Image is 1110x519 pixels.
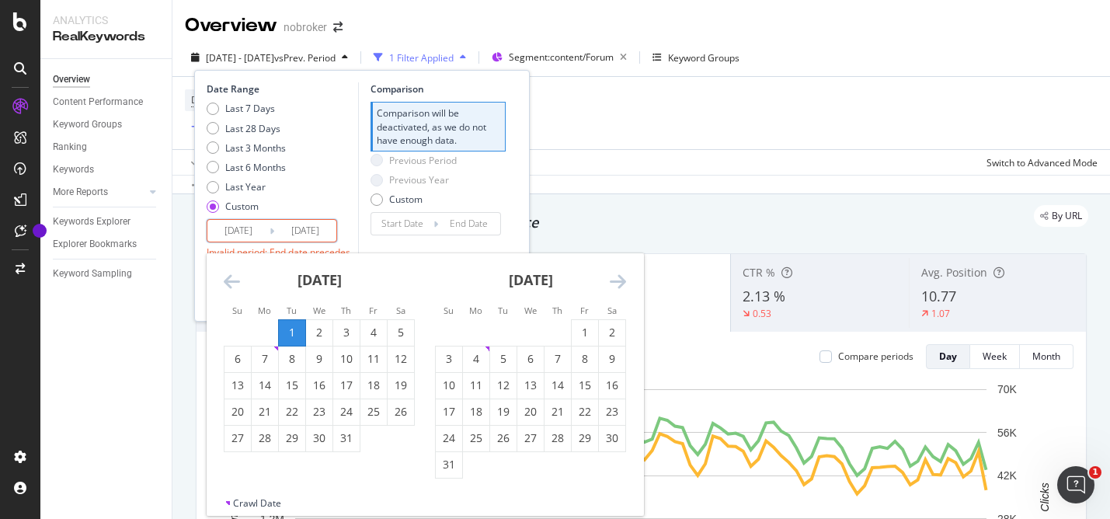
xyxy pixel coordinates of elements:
a: Explorer Bookmarks [53,236,161,253]
td: Choose Friday, July 4, 2025 as your check-out date. It’s available. [360,319,388,346]
div: 1 [572,325,598,340]
div: 21 [545,404,571,420]
td: Choose Saturday, July 5, 2025 as your check-out date. It’s available. [388,319,415,346]
div: Previous Period [389,154,457,167]
div: 3 [436,351,462,367]
td: Choose Tuesday, August 19, 2025 as your check-out date. It’s available. [490,399,517,425]
div: 18 [360,378,387,393]
div: 1 [279,325,305,340]
div: Previous Year [371,173,457,186]
a: Content Performance [53,94,161,110]
td: Choose Friday, July 11, 2025 as your check-out date. It’s available. [360,346,388,372]
strong: [DATE] [298,270,342,289]
small: Th [341,305,351,316]
div: 1.07 [931,307,950,320]
div: Day [939,350,957,363]
td: Choose Saturday, July 12, 2025 as your check-out date. It’s available. [388,346,415,372]
div: 5 [490,351,517,367]
div: Crawl Date [233,496,281,510]
div: Ranking [53,139,87,155]
div: 29 [572,430,598,446]
text: 42K [997,469,1018,482]
button: Switch to Advanced Mode [980,150,1098,175]
td: Choose Saturday, July 19, 2025 as your check-out date. It’s available. [388,372,415,399]
td: Choose Thursday, August 21, 2025 as your check-out date. It’s available. [545,399,572,425]
div: Comparison will be deactivated, as we do not have enough data. [371,102,506,151]
td: Choose Saturday, August 9, 2025 as your check-out date. It’s available. [599,346,626,372]
div: 2 [599,325,625,340]
div: 0.53 [753,307,771,320]
td: Choose Sunday, July 13, 2025 as your check-out date. It’s available. [224,372,252,399]
td: Choose Sunday, July 6, 2025 as your check-out date. It’s available. [224,346,252,372]
small: Tu [498,305,508,316]
div: 20 [224,404,251,420]
div: Overview [53,71,90,88]
div: Keywords Explorer [53,214,130,230]
div: Tooltip anchor [33,224,47,238]
td: Choose Thursday, July 31, 2025 as your check-out date. It’s available. [333,425,360,451]
div: Explorer Bookmarks [53,236,137,253]
div: 14 [252,378,278,393]
div: RealKeywords [53,28,159,46]
div: Keyword Sampling [53,266,132,282]
div: Overview [185,12,277,39]
div: 5 [388,325,414,340]
div: Custom [207,200,286,213]
button: Week [970,344,1020,369]
div: 12 [388,351,414,367]
span: 10.77 [921,287,956,305]
div: Switch to Advanced Mode [986,156,1098,169]
td: Choose Saturday, July 26, 2025 as your check-out date. It’s available. [388,399,415,425]
small: Sa [396,305,405,316]
a: Keywords [53,162,161,178]
td: Choose Tuesday, August 5, 2025 as your check-out date. It’s available. [490,346,517,372]
div: 14 [545,378,571,393]
td: Choose Monday, August 18, 2025 as your check-out date. It’s available. [463,399,490,425]
td: Choose Thursday, August 7, 2025 as your check-out date. It’s available. [545,346,572,372]
td: Choose Monday, July 7, 2025 as your check-out date. It’s available. [252,346,279,372]
div: 24 [436,430,462,446]
td: Selected as start date. Tuesday, July 1, 2025 [279,319,306,346]
div: 23 [599,404,625,420]
button: [DATE] - [DATE]vsPrev. Period [185,45,354,70]
text: 56K [997,427,1018,439]
div: 30 [306,430,332,446]
td: Choose Thursday, July 10, 2025 as your check-out date. It’s available. [333,346,360,372]
button: Day [926,344,970,369]
div: 7 [545,351,571,367]
div: 18 [463,404,489,420]
td: Choose Wednesday, July 23, 2025 as your check-out date. It’s available. [306,399,333,425]
div: 12 [490,378,517,393]
div: Compare periods [838,350,913,363]
td: Choose Sunday, August 24, 2025 as your check-out date. It’s available. [436,425,463,451]
div: 15 [279,378,305,393]
td: Choose Sunday, August 31, 2025 as your check-out date. It’s available. [436,451,463,478]
td: Choose Tuesday, August 12, 2025 as your check-out date. It’s available. [490,372,517,399]
small: Fr [580,305,589,316]
button: 1 Filter Applied [367,45,472,70]
small: Su [232,305,242,316]
div: 17 [333,378,360,393]
td: Choose Monday, August 4, 2025 as your check-out date. It’s available. [463,346,490,372]
div: 31 [333,430,360,446]
div: 31 [436,457,462,472]
small: We [524,305,537,316]
div: 7 [252,351,278,367]
td: Choose Friday, August 22, 2025 as your check-out date. It’s available. [572,399,599,425]
td: Choose Saturday, August 23, 2025 as your check-out date. It’s available. [599,399,626,425]
div: 10 [333,351,360,367]
td: Choose Friday, August 15, 2025 as your check-out date. It’s available. [572,372,599,399]
div: More Reports [53,184,108,200]
button: Segment:content/Forum [485,45,633,70]
div: Last Year [225,180,266,193]
span: Avg. Position [921,265,987,280]
td: Choose Sunday, August 3, 2025 as your check-out date. It’s available. [436,346,463,372]
div: 20 [517,404,544,420]
td: Choose Thursday, July 24, 2025 as your check-out date. It’s available. [333,399,360,425]
td: Choose Tuesday, July 8, 2025 as your check-out date. It’s available. [279,346,306,372]
td: Choose Friday, August 8, 2025 as your check-out date. It’s available. [572,346,599,372]
div: 8 [279,351,305,367]
td: Choose Monday, July 14, 2025 as your check-out date. It’s available. [252,372,279,399]
div: Content Performance [53,94,143,110]
td: Choose Wednesday, August 20, 2025 as your check-out date. It’s available. [517,399,545,425]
